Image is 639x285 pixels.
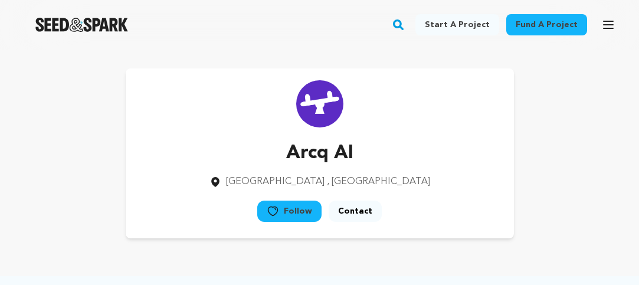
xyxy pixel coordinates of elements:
[327,177,430,186] span: , [GEOGRAPHIC_DATA]
[35,18,128,32] img: Seed&Spark Logo Dark Mode
[226,177,325,186] span: [GEOGRAPHIC_DATA]
[296,80,343,127] img: https://seedandspark-static.s3.us-east-2.amazonaws.com/images/User/002/277/418/medium/0fee089ca3b...
[506,14,587,35] a: Fund a project
[35,18,128,32] a: Seed&Spark Homepage
[329,201,382,222] a: Contact
[209,139,430,168] p: Arcq AI
[415,14,499,35] a: Start a project
[257,201,322,222] a: Follow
